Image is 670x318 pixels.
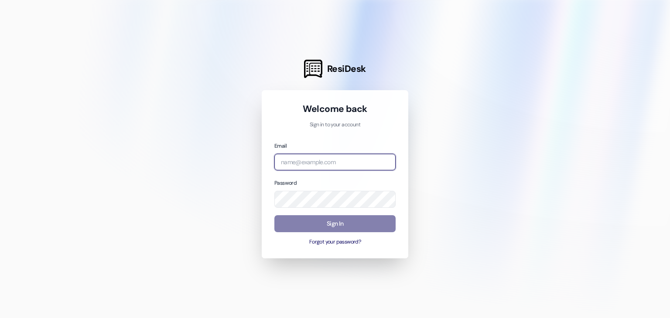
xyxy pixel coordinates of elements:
button: Forgot your password? [274,238,396,246]
span: ResiDesk [327,63,366,75]
label: Password [274,179,297,186]
h1: Welcome back [274,103,396,115]
button: Sign In [274,215,396,232]
input: name@example.com [274,154,396,171]
img: ResiDesk Logo [304,60,322,78]
p: Sign in to your account [274,121,396,129]
label: Email [274,142,287,149]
